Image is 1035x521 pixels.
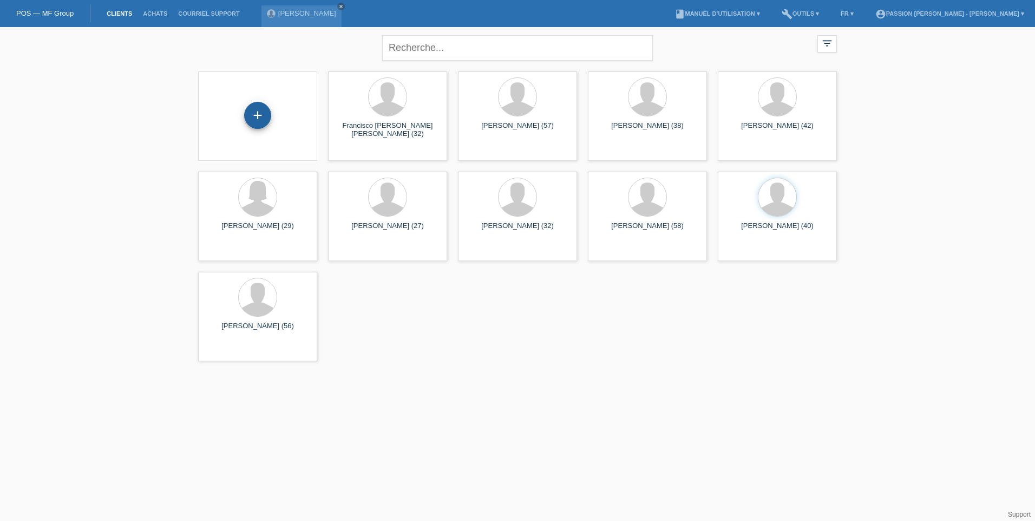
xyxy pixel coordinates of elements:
[207,322,309,339] div: [PERSON_NAME] (56)
[597,121,698,139] div: [PERSON_NAME] (38)
[207,222,309,239] div: [PERSON_NAME] (29)
[467,222,568,239] div: [PERSON_NAME] (32)
[337,222,438,239] div: [PERSON_NAME] (27)
[875,9,886,19] i: account_circle
[101,10,137,17] a: Clients
[669,10,765,17] a: bookManuel d’utilisation ▾
[337,121,438,139] div: Francisco [PERSON_NAME] [PERSON_NAME] (32)
[674,9,685,19] i: book
[278,9,336,17] a: [PERSON_NAME]
[173,10,245,17] a: Courriel Support
[870,10,1030,17] a: account_circlePassion [PERSON_NAME] - [PERSON_NAME] ▾
[137,10,173,17] a: Achats
[821,37,833,49] i: filter_list
[776,10,824,17] a: buildOutils ▾
[338,4,344,9] i: close
[382,35,653,61] input: Recherche...
[835,10,859,17] a: FR ▾
[337,3,345,10] a: close
[597,222,698,239] div: [PERSON_NAME] (58)
[1008,511,1031,518] a: Support
[726,222,828,239] div: [PERSON_NAME] (40)
[245,106,271,125] div: Enregistrer le client
[726,121,828,139] div: [PERSON_NAME] (42)
[782,9,792,19] i: build
[467,121,568,139] div: [PERSON_NAME] (57)
[16,9,74,17] a: POS — MF Group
